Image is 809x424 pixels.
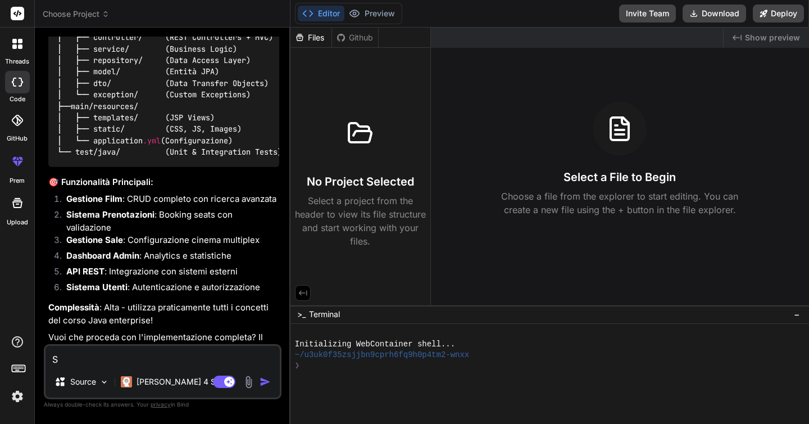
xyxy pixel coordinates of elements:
span: privacy [151,401,171,408]
span: >_ [297,309,306,320]
span: ~/u3uk0f35zsjjbn9cprh6fq9h0p4tm2-wnxx [295,350,470,360]
div: Files [290,32,331,43]
li: : Configurazione cinema multiplex [57,234,279,250]
button: Preview [344,6,399,21]
span: Show preview [745,32,800,43]
p: Source [70,376,96,387]
h3: Select a File to Begin [563,169,676,185]
label: Upload [7,218,28,227]
strong: Gestione Sale [66,234,123,245]
img: settings [8,387,27,406]
span: main [71,101,89,111]
p: : Alta - utilizza praticamente tutti i concetti del corso Java enterprise! [48,301,279,327]
button: Download [683,4,746,22]
button: Invite Team [619,4,676,22]
img: attachment [242,376,255,389]
li: : Booking seats con validazione [57,209,279,234]
p: Vuoi che proceda con l'implementazione completa? Il progetto coprirà: [48,331,279,357]
strong: Gestione Film [66,193,122,204]
img: Pick Models [99,377,109,387]
label: code [10,94,25,104]
h3: 🎯 Funzionalità Principali: [48,176,279,189]
span: Terminal [309,309,340,320]
li: : Analytics e statistiche [57,250,279,265]
span: Choose Project [43,8,110,20]
img: icon [260,376,271,387]
strong: Sistema Utenti [66,282,128,292]
label: GitHub [7,134,28,143]
p: [PERSON_NAME] 4 S.. [137,376,220,387]
li: : Integrazione con sistemi esterni [57,265,279,281]
span: Initializing WebContainer shell... [295,339,455,350]
label: prem [10,176,25,186]
button: Editor [298,6,344,21]
button: − [792,305,802,323]
h3: No Project Selected [307,174,414,190]
strong: API REST [66,266,104,277]
strong: Sistema Prenotazioni [66,209,154,220]
li: : Autenticazione e autorizzazione [57,281,279,297]
p: Choose a file from the explorer to start editing. You can create a new file using the + button in... [494,190,746,216]
p: Select a project from the header to view its file structure and start working with your files. [295,194,426,248]
li: : CRUD completo con ricerca avanzata [57,193,279,209]
span: .yml [143,136,161,146]
img: Claude 4 Sonnet [121,376,132,387]
strong: Dashboard Admin [66,250,139,261]
p: Always double-check its answers. Your in Bind [44,399,281,410]
span: ❯ [295,360,299,371]
strong: Complessità [48,302,99,313]
span: − [794,309,800,320]
div: Github [332,32,378,43]
button: Deploy [753,4,804,22]
label: threads [5,57,29,66]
